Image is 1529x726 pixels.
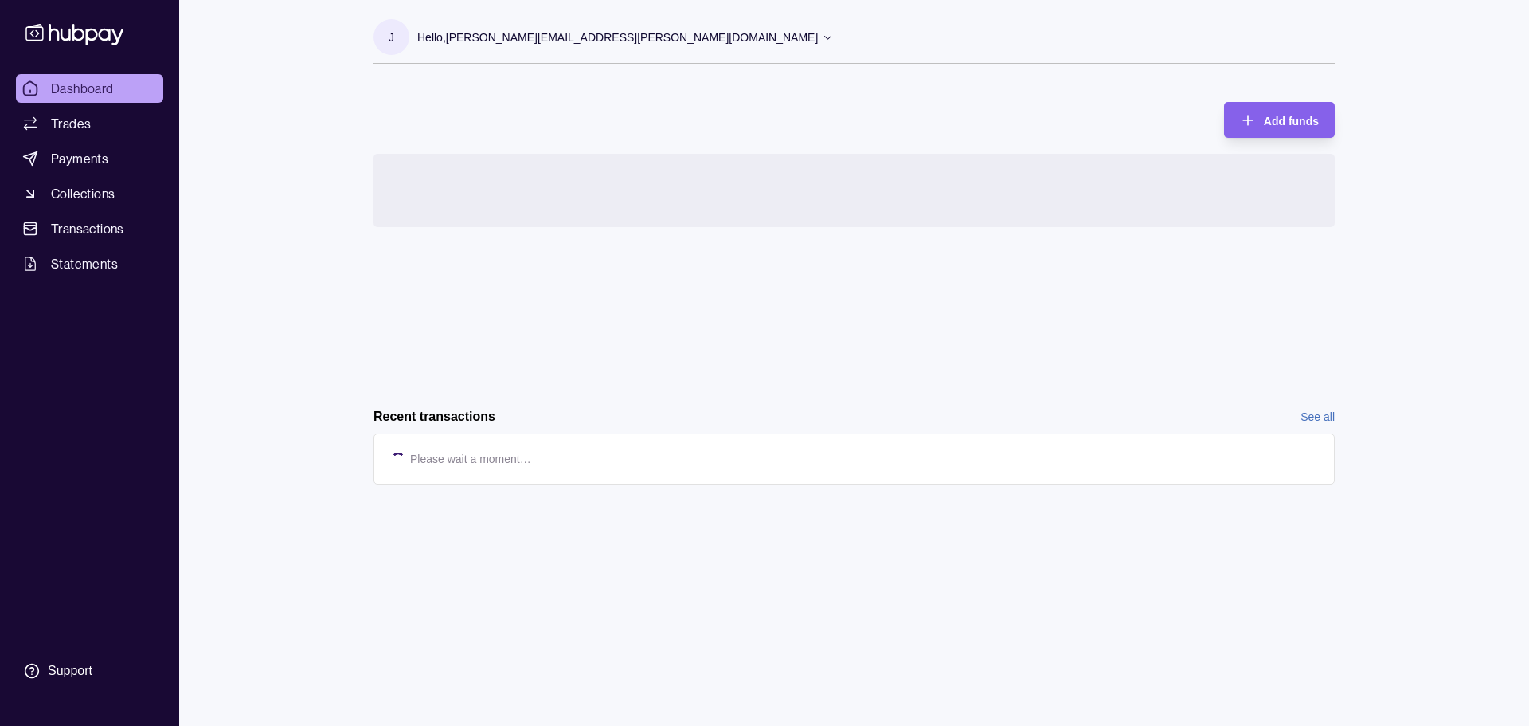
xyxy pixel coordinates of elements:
p: Please wait a moment… [410,450,531,468]
div: Support [48,662,92,680]
span: Transactions [51,219,124,238]
p: J [389,29,394,46]
p: Hello, [PERSON_NAME][EMAIL_ADDRESS][PERSON_NAME][DOMAIN_NAME] [417,29,818,46]
span: Trades [51,114,91,133]
a: Support [16,654,163,688]
span: Add funds [1264,115,1319,128]
a: Collections [16,179,163,208]
h2: Recent transactions [373,408,495,426]
a: Statements [16,249,163,278]
a: Trades [16,109,163,138]
button: Add funds [1224,102,1335,138]
span: Statements [51,254,118,273]
a: Transactions [16,214,163,243]
a: See all [1300,408,1335,426]
span: Collections [51,184,115,203]
span: Dashboard [51,79,114,98]
span: Payments [51,149,108,168]
a: Payments [16,144,163,173]
a: Dashboard [16,74,163,103]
